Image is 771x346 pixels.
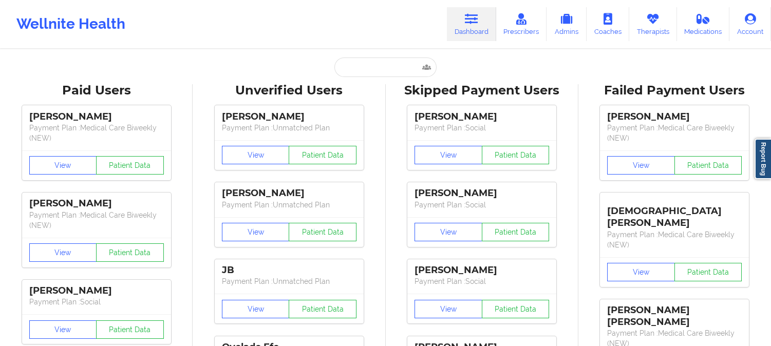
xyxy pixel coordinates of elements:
a: Coaches [587,7,629,41]
button: View [415,300,482,318]
div: [PERSON_NAME] [PERSON_NAME] [607,304,742,328]
div: [DEMOGRAPHIC_DATA][PERSON_NAME] [607,198,742,229]
p: Payment Plan : Medical Care Biweekly (NEW) [607,229,742,250]
button: View [29,320,97,339]
p: Payment Plan : Social [29,297,164,307]
button: Patient Data [674,156,742,175]
button: Patient Data [96,243,164,262]
a: Account [729,7,771,41]
a: Admins [547,7,587,41]
div: JB [222,264,356,276]
p: Payment Plan : Social [415,123,549,133]
a: Medications [677,7,730,41]
button: View [222,146,290,164]
button: Patient Data [96,156,164,175]
div: Skipped Payment Users [393,83,571,99]
button: Patient Data [482,300,550,318]
button: Patient Data [674,263,742,281]
a: Therapists [629,7,677,41]
button: Patient Data [289,146,356,164]
a: Report Bug [755,139,771,179]
div: [PERSON_NAME] [29,285,164,297]
button: View [415,146,482,164]
p: Payment Plan : Social [415,200,549,210]
p: Payment Plan : Unmatched Plan [222,200,356,210]
button: View [222,223,290,241]
button: View [607,156,675,175]
div: [PERSON_NAME] [222,111,356,123]
p: Payment Plan : Medical Care Biweekly (NEW) [29,123,164,143]
div: [PERSON_NAME] [29,111,164,123]
a: Dashboard [447,7,496,41]
p: Payment Plan : Unmatched Plan [222,123,356,133]
div: [PERSON_NAME] [607,111,742,123]
div: [PERSON_NAME] [415,187,549,199]
div: [PERSON_NAME] [222,187,356,199]
div: [PERSON_NAME] [415,264,549,276]
div: Failed Payment Users [586,83,764,99]
div: [PERSON_NAME] [415,111,549,123]
a: Prescribers [496,7,547,41]
p: Payment Plan : Unmatched Plan [222,276,356,286]
button: Patient Data [289,223,356,241]
button: Patient Data [482,223,550,241]
button: View [415,223,482,241]
button: Patient Data [96,320,164,339]
p: Payment Plan : Medical Care Biweekly (NEW) [29,210,164,230]
p: Payment Plan : Medical Care Biweekly (NEW) [607,123,742,143]
div: [PERSON_NAME] [29,198,164,209]
button: View [29,156,97,175]
button: View [222,300,290,318]
button: View [607,263,675,281]
div: Unverified Users [200,83,378,99]
button: Patient Data [289,300,356,318]
p: Payment Plan : Social [415,276,549,286]
button: Patient Data [482,146,550,164]
div: Paid Users [7,83,185,99]
button: View [29,243,97,262]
